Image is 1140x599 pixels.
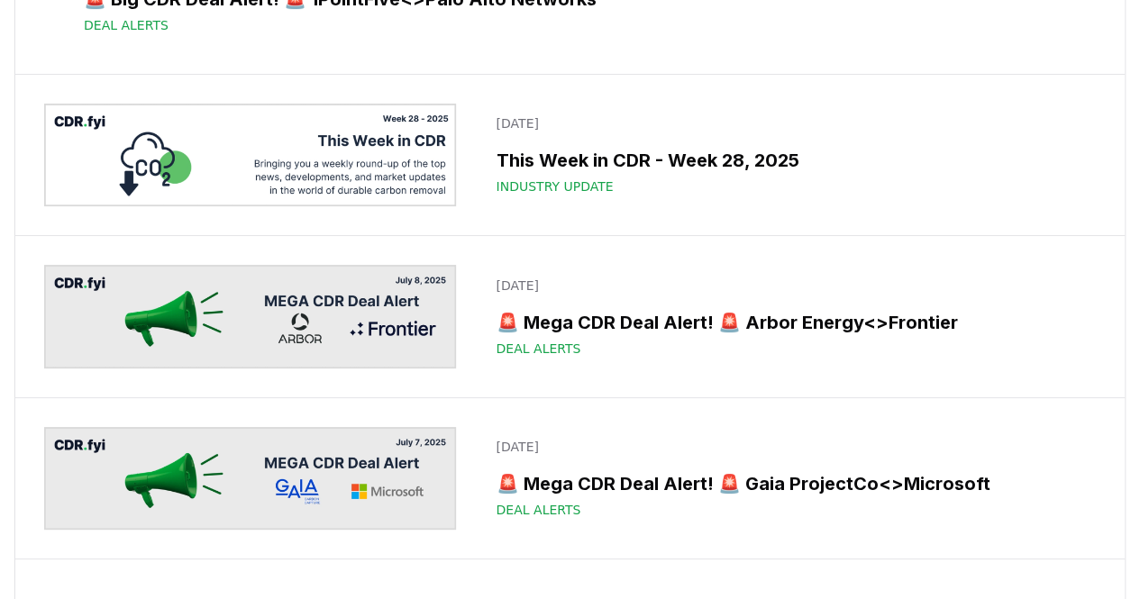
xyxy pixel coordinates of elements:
img: 🚨 Mega CDR Deal Alert! 🚨 Arbor Energy<>Frontier blog post image [44,265,456,368]
img: This Week in CDR - Week 28, 2025 blog post image [44,104,456,206]
p: [DATE] [496,438,1085,456]
h3: 🚨 Mega CDR Deal Alert! 🚨 Arbor Energy<>Frontier [496,309,1085,336]
h3: This Week in CDR - Week 28, 2025 [496,147,1085,174]
h3: 🚨 Mega CDR Deal Alert! 🚨 Gaia ProjectCo<>Microsoft [496,470,1085,497]
span: Deal Alerts [496,501,580,519]
p: [DATE] [496,277,1085,295]
span: Industry Update [496,177,613,195]
span: Deal Alerts [84,16,169,34]
a: [DATE]🚨 Mega CDR Deal Alert! 🚨 Gaia ProjectCo<>MicrosoftDeal Alerts [485,427,1096,530]
span: Deal Alerts [496,340,580,358]
a: [DATE]🚨 Mega CDR Deal Alert! 🚨 Arbor Energy<>FrontierDeal Alerts [485,266,1096,368]
img: 🚨 Mega CDR Deal Alert! 🚨 Gaia ProjectCo<>Microsoft blog post image [44,427,456,530]
p: [DATE] [496,114,1085,132]
a: [DATE]This Week in CDR - Week 28, 2025Industry Update [485,104,1096,206]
